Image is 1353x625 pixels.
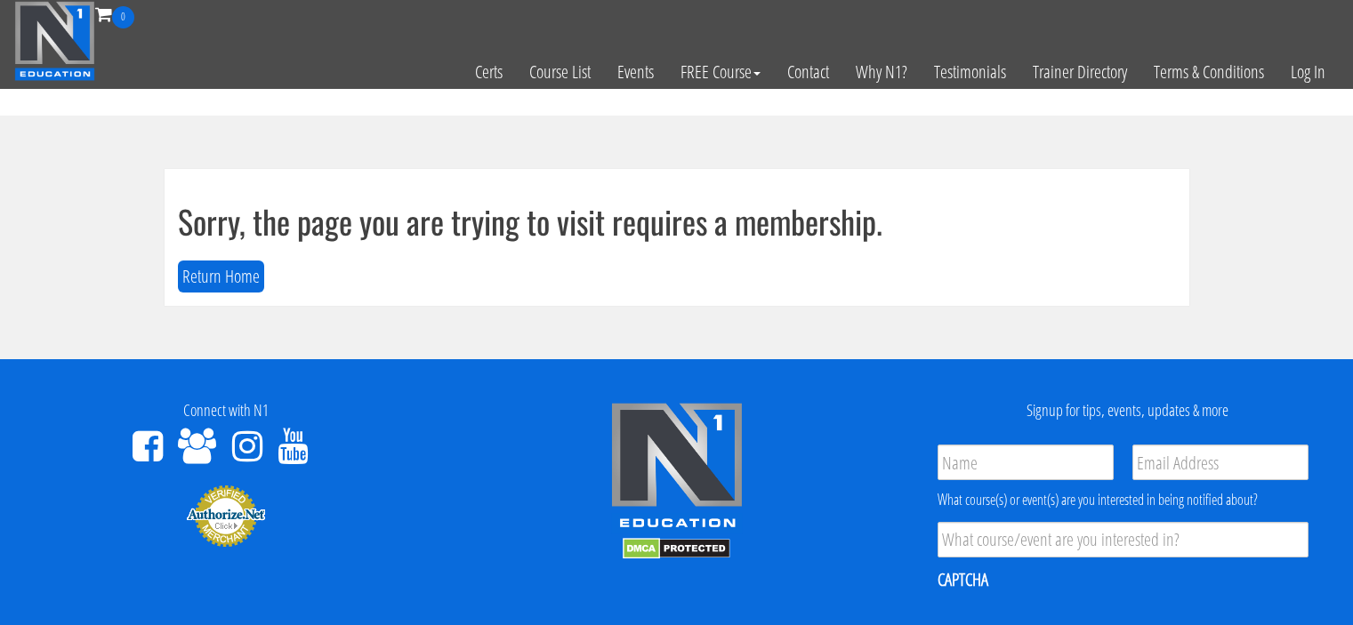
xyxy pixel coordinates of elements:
a: Why N1? [842,28,921,116]
a: Terms & Conditions [1140,28,1277,116]
img: DMCA.com Protection Status [623,538,730,559]
input: Email Address [1132,445,1309,480]
img: n1-edu-logo [610,402,744,533]
label: CAPTCHA [938,568,988,591]
a: Log In [1277,28,1339,116]
h4: Signup for tips, events, updates & more [915,402,1340,420]
a: Testimonials [921,28,1019,116]
a: Events [604,28,667,116]
a: 0 [95,2,134,26]
img: n1-education [14,1,95,81]
a: Contact [774,28,842,116]
span: 0 [112,6,134,28]
div: What course(s) or event(s) are you interested in being notified about? [938,489,1309,510]
input: What course/event are you interested in? [938,522,1309,557]
a: Course List [516,28,604,116]
img: Authorize.Net Merchant - Click to Verify [186,484,266,548]
button: Return Home [178,260,264,293]
input: Name [938,445,1114,480]
a: FREE Course [667,28,774,116]
a: Trainer Directory [1019,28,1140,116]
h4: Connect with N1 [13,402,438,420]
a: Certs [462,28,516,116]
h1: Sorry, the page you are trying to visit requires a membership. [178,204,1176,239]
